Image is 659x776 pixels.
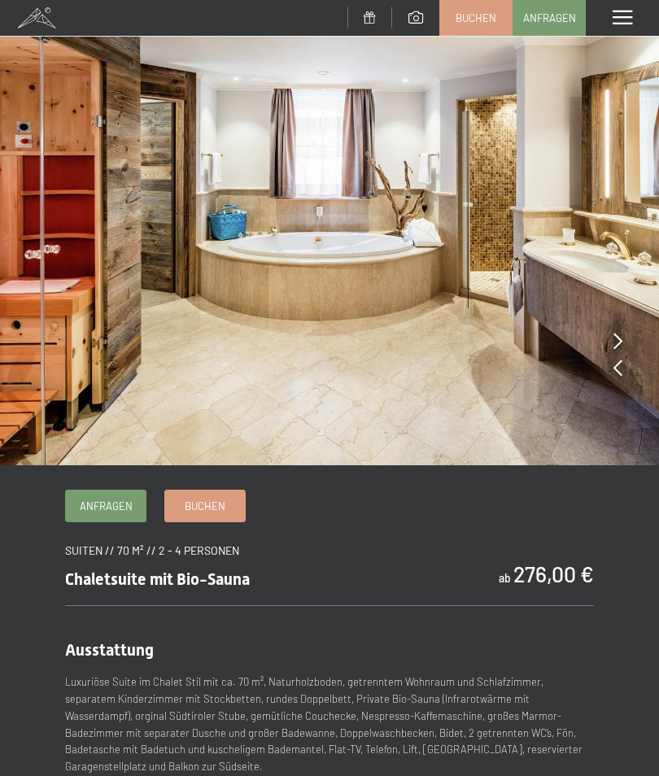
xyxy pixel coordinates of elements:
span: Suiten // 70 m² // 2 - 4 Personen [65,543,239,557]
span: Buchen [185,499,225,513]
span: Anfragen [523,11,576,25]
span: Anfragen [80,499,133,513]
span: Chaletsuite mit Bio-Sauna [65,569,250,589]
span: ab [499,571,511,585]
a: Buchen [165,490,245,521]
a: Anfragen [513,1,585,35]
a: Buchen [440,1,512,35]
p: Luxuriöse Suite im Chalet Stil mit ca. 70 m², Naturholzboden, getrenntem Wohnraum und Schlafzimme... [65,674,594,775]
span: Ausstattung [65,640,154,660]
span: Buchen [456,11,496,25]
a: Anfragen [66,490,146,521]
b: 276,00 € [513,560,594,586]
